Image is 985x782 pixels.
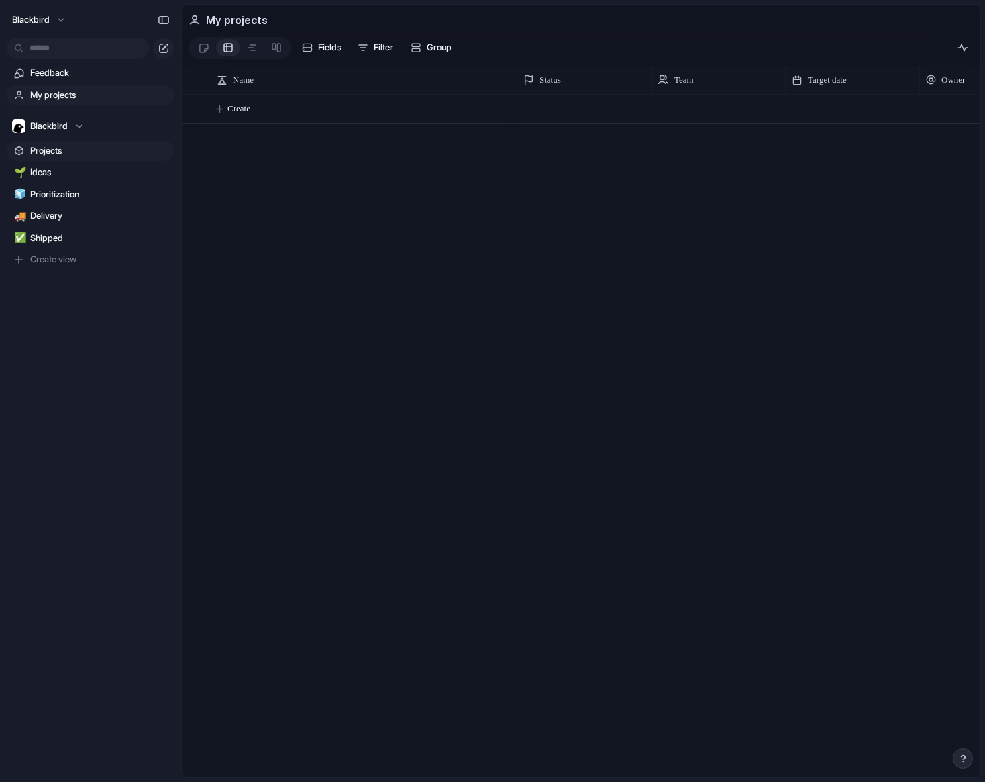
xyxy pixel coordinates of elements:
[206,12,268,28] h2: My projects
[7,228,174,248] a: ✅Shipped
[7,206,174,226] a: 🚚Delivery
[30,119,68,133] span: Blackbird
[233,73,254,87] span: Name
[12,209,25,223] button: 🚚
[374,41,393,54] span: Filter
[14,209,23,224] div: 🚚
[12,13,50,27] span: blackbird
[30,188,170,201] span: Prioritization
[7,250,174,270] button: Create view
[12,232,25,245] button: ✅
[674,73,694,87] span: Team
[7,185,174,205] a: 🧊Prioritization
[941,73,965,87] span: Owner
[227,102,250,115] span: Create
[6,9,73,31] button: blackbird
[7,162,174,183] a: 🌱Ideas
[30,166,170,179] span: Ideas
[30,144,170,158] span: Projects
[318,41,342,54] span: Fields
[14,165,23,181] div: 🌱
[30,209,170,223] span: Delivery
[12,166,25,179] button: 🌱
[7,141,174,161] a: Projects
[30,253,76,266] span: Create view
[14,187,23,202] div: 🧊
[30,232,170,245] span: Shipped
[539,73,561,87] span: Status
[14,230,23,246] div: ✅
[404,37,458,58] button: Group
[30,66,170,80] span: Feedback
[427,41,452,54] span: Group
[352,37,399,58] button: Filter
[12,188,25,201] button: 🧊
[7,85,174,105] a: My projects
[7,116,174,136] button: Blackbird
[7,63,174,83] a: Feedback
[808,73,847,87] span: Target date
[297,37,347,58] button: Fields
[30,89,170,102] span: My projects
